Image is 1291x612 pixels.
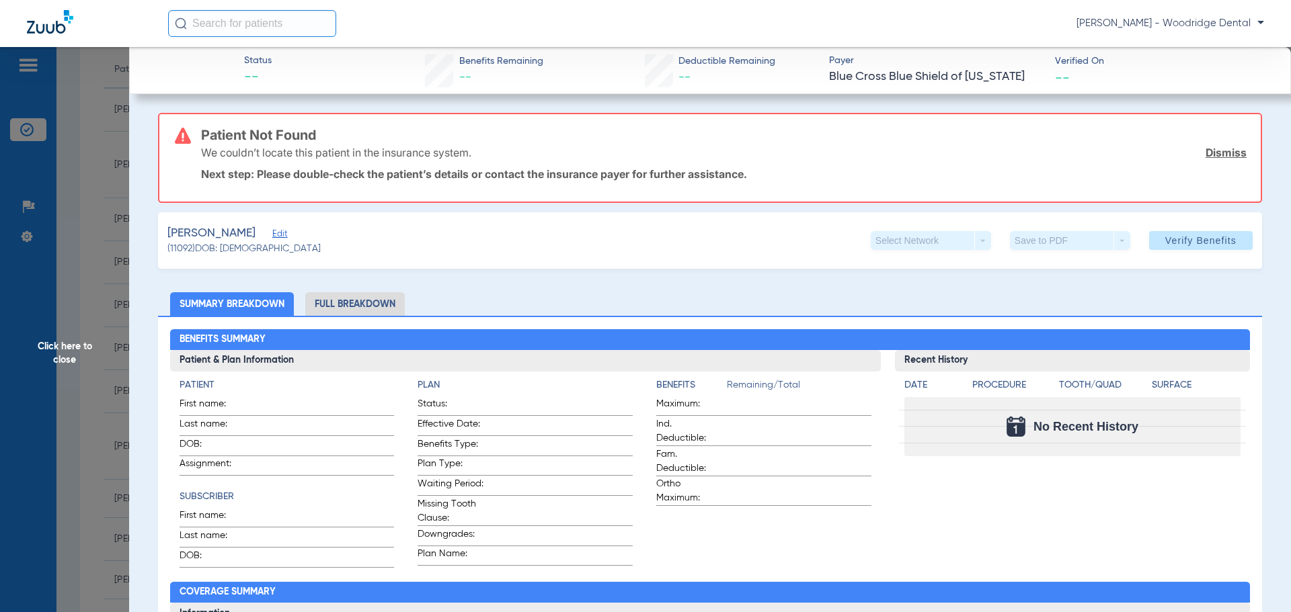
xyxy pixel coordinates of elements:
span: -- [244,69,272,87]
span: Ortho Maximum: [656,477,722,505]
span: Deductible Remaining [678,54,775,69]
img: Calendar [1007,417,1025,437]
span: Benefits Type: [418,437,483,455]
h2: Coverage Summary [170,582,1251,603]
app-breakdown-title: Date [904,378,961,397]
span: Remaining/Total [727,378,871,397]
span: Maximum: [656,397,722,415]
span: -- [459,71,471,83]
span: Blue Cross Blue Shield of [US_STATE] [829,69,1044,85]
h4: Surface [1152,378,1241,392]
li: Full Breakdown [305,292,405,316]
img: error-icon [175,128,191,144]
span: [PERSON_NAME] [167,225,256,242]
span: -- [1055,70,1070,84]
span: DOB: [180,437,245,455]
a: Dismiss [1206,146,1247,159]
img: Zuub Logo [27,10,73,34]
h3: Recent History [895,350,1251,371]
li: Summary Breakdown [170,292,294,316]
button: Verify Benefits [1149,231,1253,250]
span: Status [244,54,272,68]
h4: Tooth/Quad [1059,378,1148,392]
app-breakdown-title: Tooth/Quad [1059,378,1148,397]
p: We couldn’t locate this patient in the insurance system. [201,146,471,159]
span: (11092) DOB: [DEMOGRAPHIC_DATA] [167,242,321,256]
span: Edit [272,229,284,242]
span: First name: [180,397,245,415]
h4: Benefits [656,378,727,392]
span: Waiting Period: [418,477,483,495]
span: First name: [180,509,245,527]
span: Last name: [180,529,245,547]
span: Ind. Deductible: [656,417,722,445]
span: DOB: [180,549,245,567]
span: Last name: [180,417,245,435]
input: Search for patients [168,10,336,37]
h3: Patient & Plan Information [170,350,881,371]
span: Downgrades: [418,527,483,545]
img: Search Icon [175,17,187,30]
span: No Recent History [1033,420,1138,433]
span: Missing Tooth Clause: [418,497,483,525]
app-breakdown-title: Benefits [656,378,727,397]
h4: Plan [418,378,633,392]
h4: Subscriber [180,490,395,504]
h4: Procedure [972,378,1054,392]
h3: Patient Not Found [201,128,1247,142]
span: Plan Name: [418,547,483,565]
span: Verify Benefits [1165,235,1237,246]
span: [PERSON_NAME] - Woodridge Dental [1077,17,1264,30]
span: Payer [829,54,1044,68]
span: Fam. Deductible: [656,447,722,476]
span: Benefits Remaining [459,54,543,69]
span: Status: [418,397,483,415]
span: -- [678,71,691,83]
span: Verified On [1055,54,1269,69]
span: Effective Date: [418,417,483,435]
h2: Benefits Summary [170,329,1251,351]
p: Next step: Please double-check the patient’s details or contact the insurance payer for further a... [201,167,1247,181]
h4: Date [904,378,961,392]
app-breakdown-title: Procedure [972,378,1054,397]
span: Assignment: [180,457,245,475]
span: Plan Type: [418,457,483,475]
h4: Patient [180,378,395,392]
app-breakdown-title: Surface [1152,378,1241,397]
